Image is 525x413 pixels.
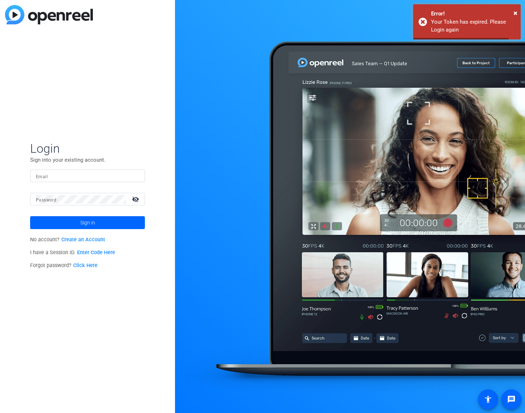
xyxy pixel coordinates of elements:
a: Enter Code Here [77,250,115,256]
button: Close [514,8,517,18]
span: × [514,9,517,17]
button: Sign in [30,216,145,229]
mat-icon: visibility_off [128,194,145,204]
img: blue-gradient.svg [5,5,93,24]
span: Login [30,141,145,156]
span: No account? [30,237,105,243]
div: Error! [431,10,515,18]
p: Sign into your existing account. [30,156,145,164]
div: Your Token has expired. Please Login again [431,18,515,34]
span: I have a Session ID. [30,250,115,256]
mat-label: Password [36,198,56,203]
mat-icon: message [507,395,516,404]
span: Forgot password? [30,262,98,269]
a: Create an Account [61,237,105,243]
mat-icon: accessibility [484,395,492,404]
span: Sign in [80,214,95,232]
a: Click Here [73,262,98,269]
mat-label: Email [36,174,48,179]
input: Enter Email Address [36,172,139,180]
